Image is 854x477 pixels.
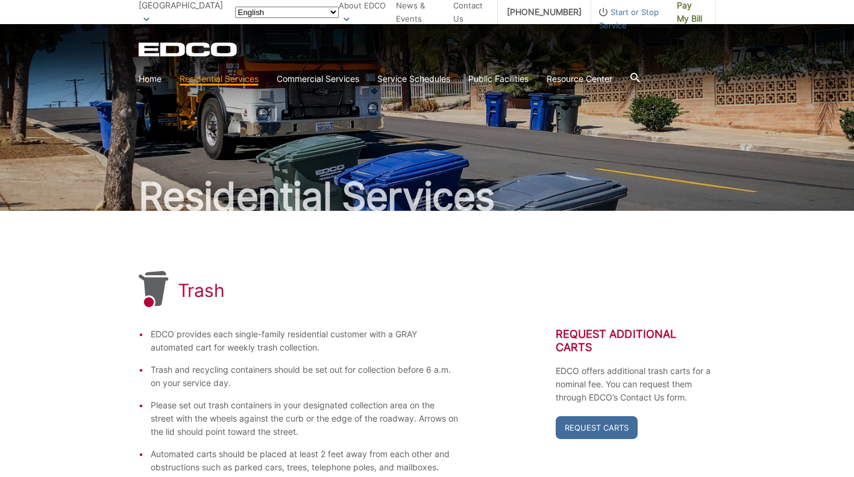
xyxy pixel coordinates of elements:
[180,72,259,86] a: Residential Services
[547,72,612,86] a: Resource Center
[151,328,459,354] li: EDCO provides each single-family residential customer with a GRAY automated cart for weekly trash...
[151,447,459,474] li: Automated carts should be placed at least 2 feet away from each other and obstructions such as pa...
[235,7,339,18] select: Select a language
[151,399,459,438] li: Please set out trash containers in your designated collection area on the street with the wheels ...
[556,416,638,439] a: Request Carts
[139,177,716,216] h2: Residential Services
[377,72,450,86] a: Service Schedules
[277,72,359,86] a: Commercial Services
[139,42,239,57] a: EDCD logo. Return to the homepage.
[468,72,529,86] a: Public Facilities
[556,364,716,404] p: EDCO offers additional trash carts for a nominal fee. You can request them through EDCO’s Contact...
[139,72,162,86] a: Home
[556,328,716,354] h2: Request Additional Carts
[178,279,225,301] h1: Trash
[151,363,459,390] li: Trash and recycling containers should be set out for collection before 6 a.m. on your service day.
